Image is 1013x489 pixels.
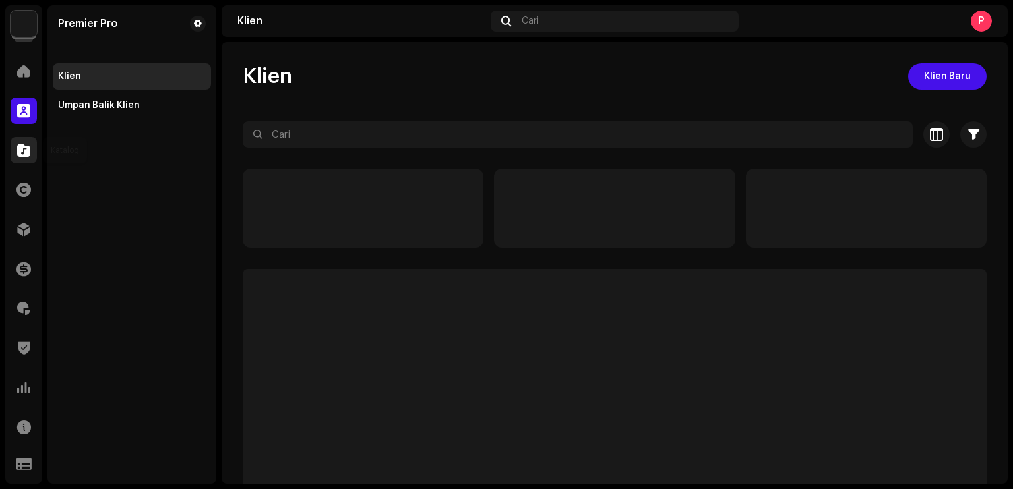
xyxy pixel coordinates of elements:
div: Klien [237,16,485,26]
re-m-nav-item: Klien [53,63,211,90]
re-m-nav-item: Umpan Balik Klien [53,92,211,119]
span: Cari [522,16,539,26]
div: Klien [58,71,81,82]
button: Klien Baru [908,63,987,90]
img: 64f15ab7-a28a-4bb5-a164-82594ec98160 [11,11,37,37]
span: Klien [243,63,292,90]
div: P [971,11,992,32]
input: Cari [243,121,913,148]
span: Klien Baru [924,63,971,90]
div: Premier Pro [58,18,118,29]
div: Umpan Balik Klien [58,100,140,111]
